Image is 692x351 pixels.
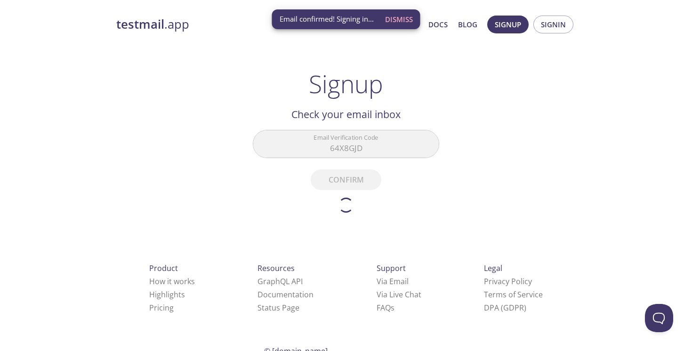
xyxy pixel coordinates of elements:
[253,106,439,122] h2: Check your email inbox
[533,16,573,33] button: Signin
[495,18,521,31] span: Signup
[257,289,314,300] a: Documentation
[391,303,394,313] span: s
[541,18,566,31] span: Signin
[484,289,543,300] a: Terms of Service
[377,289,421,300] a: Via Live Chat
[458,18,477,31] a: Blog
[377,276,409,287] a: Via Email
[149,289,185,300] a: Highlights
[149,303,174,313] a: Pricing
[377,263,406,273] span: Support
[484,263,502,273] span: Legal
[149,276,195,287] a: How it works
[484,303,526,313] a: DPA (GDPR)
[377,303,394,313] a: FAQ
[385,13,413,25] span: Dismiss
[280,14,374,24] span: Email confirmed! Signing in...
[428,18,448,31] a: Docs
[116,16,164,32] strong: testmail
[257,276,303,287] a: GraphQL API
[309,70,383,98] h1: Signup
[257,263,295,273] span: Resources
[645,304,673,332] iframe: Help Scout Beacon - Open
[487,16,529,33] button: Signup
[381,10,417,28] button: Dismiss
[116,16,338,32] a: testmail.app
[484,276,532,287] a: Privacy Policy
[257,303,299,313] a: Status Page
[149,263,178,273] span: Product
